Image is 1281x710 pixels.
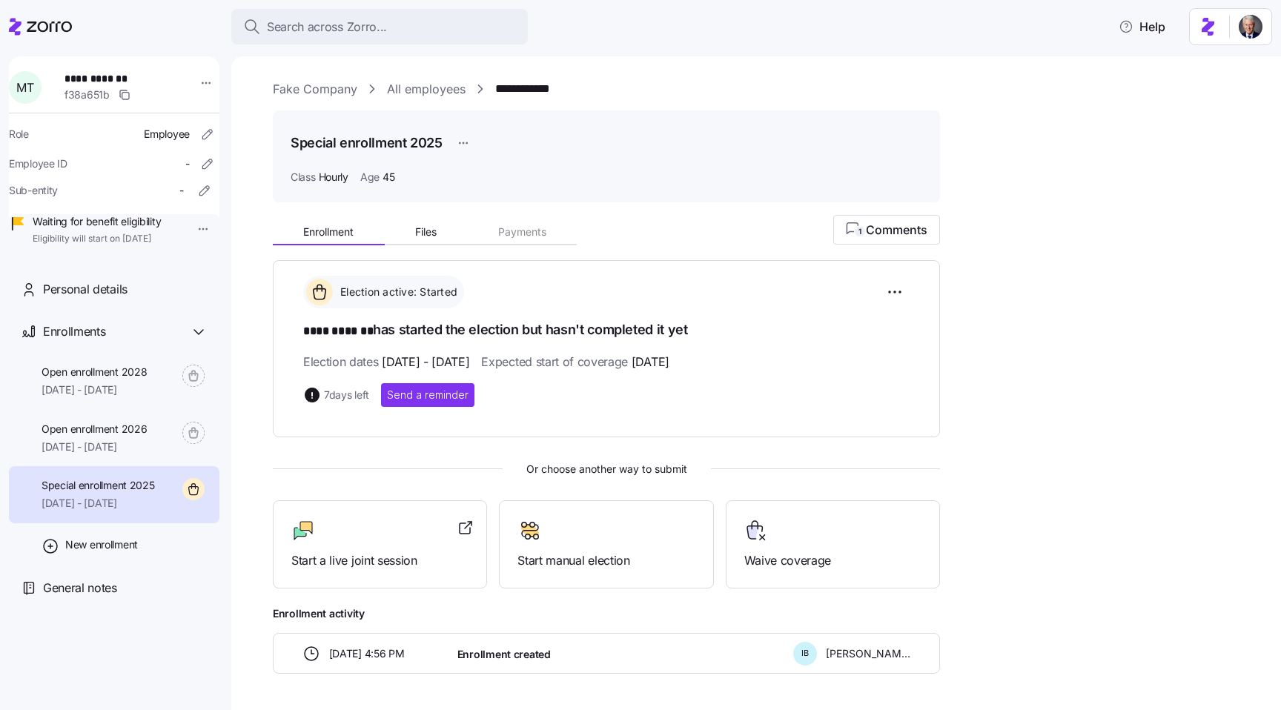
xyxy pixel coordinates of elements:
[303,320,910,341] h1: has started the election but hasn't completed it yet
[1119,18,1165,36] span: Help
[291,133,443,152] h1: Special enrollment 2025
[303,227,354,237] span: Enrollment
[64,87,110,102] span: f38a651b
[291,551,469,570] span: Start a live joint session
[273,461,940,477] span: Or choose another way to submit
[42,478,155,493] span: Special enrollment 2025
[498,227,546,237] span: Payments
[33,214,161,229] span: Waiting for benefit eligibility
[43,322,105,341] span: Enrollments
[231,9,528,44] button: Search across Zorro...
[9,127,29,142] span: Role
[9,156,67,171] span: Employee ID
[303,353,469,371] span: Election dates
[833,215,940,245] button: 1Comments
[42,382,147,397] span: [DATE] - [DATE]
[846,221,927,239] span: Comments
[319,170,348,185] span: Hourly
[42,365,147,379] span: Open enrollment 2028
[457,647,551,662] span: Enrollment created
[481,353,669,371] span: Expected start of coverage
[360,170,380,185] span: Age
[291,170,316,185] span: Class
[415,227,437,237] span: Files
[387,388,469,402] span: Send a reminder
[185,156,190,171] span: -
[381,383,474,407] button: Send a reminder
[1107,12,1177,42] button: Help
[826,646,910,661] span: [PERSON_NAME]
[383,170,394,185] span: 45
[33,233,161,245] span: Eligibility will start on [DATE]
[43,280,128,299] span: Personal details
[267,18,387,36] span: Search across Zorro...
[1239,15,1262,39] img: 1dcb4e5d-e04d-4770-96a8-8d8f6ece5bdc-1719926415027.jpeg
[43,579,117,597] span: General notes
[387,80,466,99] a: All employees
[336,285,457,299] span: Election active: Started
[382,353,469,371] span: [DATE] - [DATE]
[16,82,33,93] span: M T
[9,183,58,198] span: Sub-entity
[42,439,147,454] span: [DATE] - [DATE]
[517,551,695,570] span: Start manual election
[144,127,190,142] span: Employee
[801,649,809,657] span: I B
[632,353,669,371] span: [DATE]
[744,551,921,570] span: Waive coverage
[65,537,138,552] span: New enrollment
[42,422,147,437] span: Open enrollment 2026
[273,606,940,621] span: Enrollment activity
[324,388,369,402] span: 7 days left
[273,80,357,99] a: Fake Company
[858,227,861,236] text: 1
[329,646,405,661] span: [DATE] 4:56 PM
[42,496,155,511] span: [DATE] - [DATE]
[179,183,184,198] span: -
